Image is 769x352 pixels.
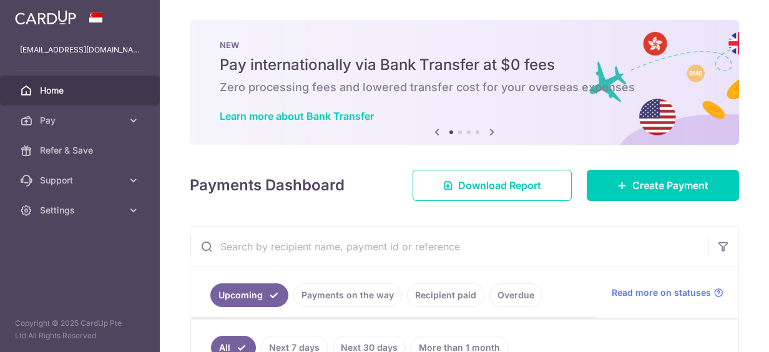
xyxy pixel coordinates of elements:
[40,204,122,217] span: Settings
[489,283,542,307] a: Overdue
[40,114,122,127] span: Pay
[458,178,541,193] span: Download Report
[220,55,709,75] h5: Pay internationally via Bank Transfer at $0 fees
[190,227,708,266] input: Search by recipient name, payment id or reference
[20,44,140,56] p: [EMAIL_ADDRESS][DOMAIN_NAME]
[632,178,708,193] span: Create Payment
[407,283,484,307] a: Recipient paid
[587,170,739,201] a: Create Payment
[40,174,122,187] span: Support
[190,174,345,197] h4: Payments Dashboard
[220,40,709,50] p: NEW
[40,144,122,157] span: Refer & Save
[210,283,288,307] a: Upcoming
[293,283,402,307] a: Payments on the way
[413,170,572,201] a: Download Report
[220,110,374,122] a: Learn more about Bank Transfer
[220,80,709,95] h6: Zero processing fees and lowered transfer cost for your overseas expenses
[15,10,76,25] img: CardUp
[612,286,723,299] a: Read more on statuses
[612,286,711,299] span: Read more on statuses
[40,84,122,97] span: Home
[190,20,739,145] img: Bank transfer banner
